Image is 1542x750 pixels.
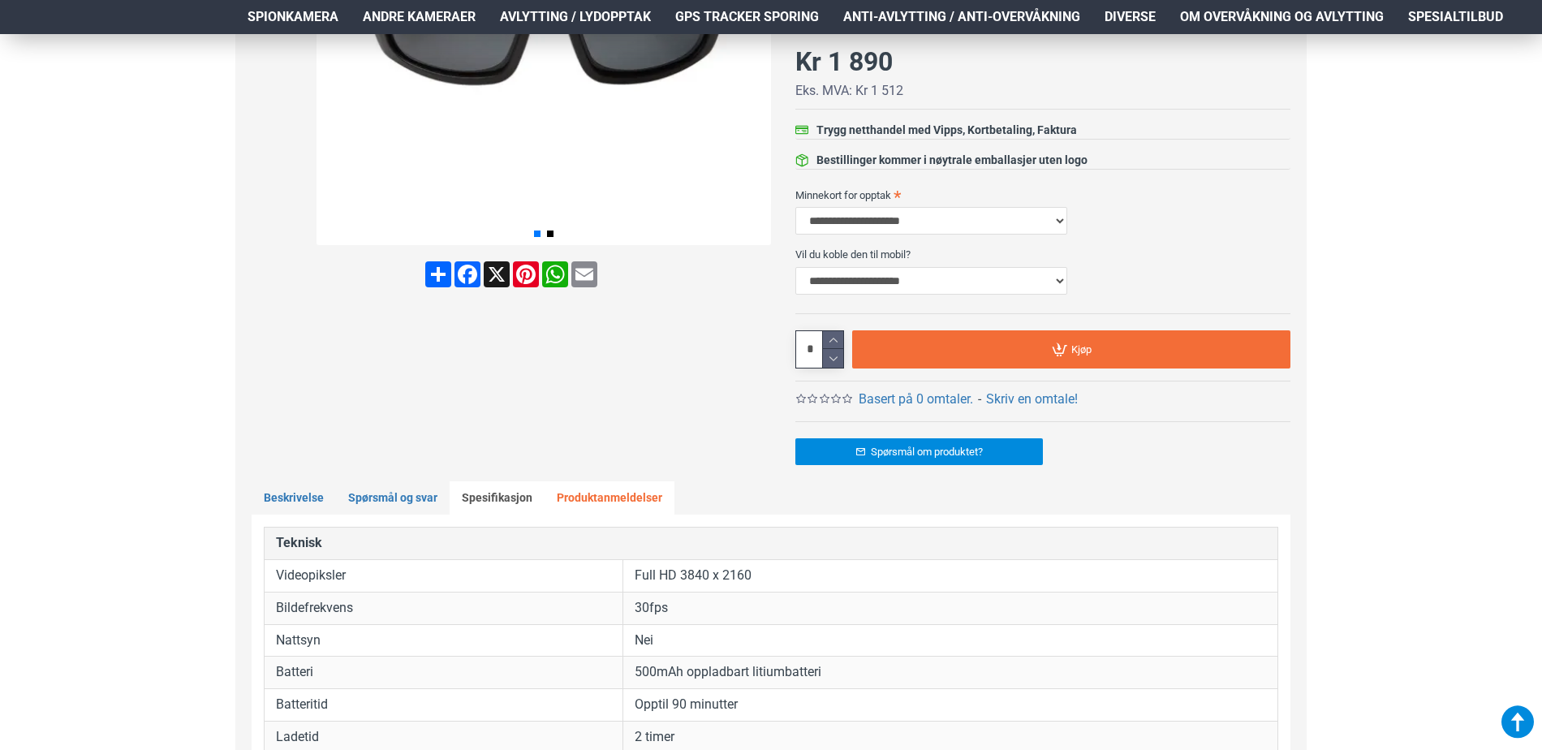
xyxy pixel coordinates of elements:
[795,42,893,81] div: Kr 1 890
[1105,7,1156,27] span: Diverse
[795,438,1043,465] a: Spørsmål om produktet?
[545,481,674,515] a: Produktanmeldelser
[570,261,599,287] a: Email
[363,7,476,27] span: Andre kameraer
[248,7,338,27] span: Spionkamera
[265,625,622,657] td: Nattsyn
[1180,7,1384,27] span: Om overvåkning og avlytting
[276,535,322,550] strong: Teknisk
[252,481,336,515] a: Beskrivelse
[859,390,973,409] a: Basert på 0 omtaler.
[622,625,1277,657] td: Nei
[541,261,570,287] a: WhatsApp
[622,593,1277,625] td: 30fps
[265,560,622,593] td: Videopiksler
[1408,7,1503,27] span: Spesialtilbud
[622,657,1277,689] td: 500mAh oppladbart litiumbatteri
[986,390,1078,409] a: Skriv en omtale!
[336,481,450,515] a: Spørsmål og svar
[453,261,482,287] a: Facebook
[622,689,1277,722] td: Opptil 90 minutter
[816,152,1088,169] div: Bestillinger kommer i nøytrale emballasjer uten logo
[534,231,541,237] span: Go to slide 1
[547,231,553,237] span: Go to slide 2
[500,7,651,27] span: Avlytting / Lydopptak
[795,241,1290,267] label: Vil du koble den til mobil?
[1071,344,1092,355] span: Kjøp
[675,7,819,27] span: GPS Tracker Sporing
[265,689,622,722] td: Batteritid
[482,261,511,287] a: X
[424,261,453,287] a: Share
[622,560,1277,593] td: Full HD 3840 x 2160
[265,657,622,689] td: Batteri
[265,593,622,625] td: Bildefrekvens
[795,182,1290,208] label: Minnekort for opptak
[511,261,541,287] a: Pinterest
[816,122,1077,139] div: Trygg netthandel med Vipps, Kortbetaling, Faktura
[978,391,981,407] b: -
[450,481,545,515] a: Spesifikasjon
[843,7,1080,27] span: Anti-avlytting / Anti-overvåkning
